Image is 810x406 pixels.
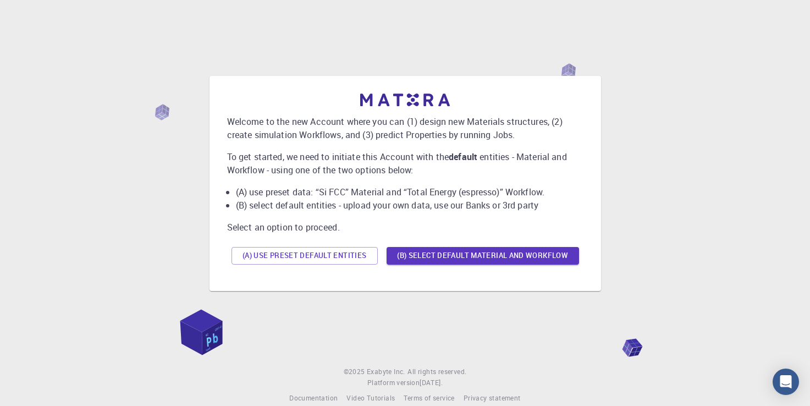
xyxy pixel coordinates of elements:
[227,150,583,177] p: To get started, we need to initiate this Account with the entities - Material and Workflow - usin...
[464,393,521,404] a: Privacy statement
[344,366,367,377] span: © 2025
[227,221,583,234] p: Select an option to proceed.
[404,393,454,402] span: Terms of service
[367,366,405,377] a: Exabyte Inc.
[464,393,521,402] span: Privacy statement
[420,378,443,387] span: [DATE] .
[236,199,583,212] li: (B) select default entities - upload your own data, use our Banks or 3rd party
[404,393,454,404] a: Terms of service
[227,115,583,141] p: Welcome to the new Account where you can (1) design new Materials structures, (2) create simulati...
[360,94,450,106] img: logo
[407,366,466,377] span: All rights reserved.
[232,247,378,265] button: (A) Use preset default entities
[387,247,579,265] button: (B) Select default material and workflow
[346,393,395,404] a: Video Tutorials
[346,393,395,402] span: Video Tutorials
[420,377,443,388] a: [DATE].
[367,377,420,388] span: Platform version
[289,393,338,402] span: Documentation
[773,369,799,395] div: Open Intercom Messenger
[367,367,405,376] span: Exabyte Inc.
[289,393,338,404] a: Documentation
[449,151,477,163] b: default
[236,185,583,199] li: (A) use preset data: “Si FCC” Material and “Total Energy (espresso)” Workflow.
